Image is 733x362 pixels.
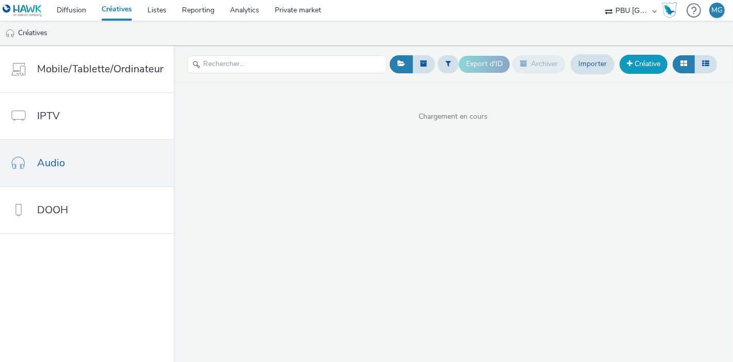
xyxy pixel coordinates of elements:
[694,55,717,73] button: Liste
[187,55,387,73] input: Rechercher...
[512,55,565,73] button: Archiver
[459,56,510,72] button: Export d'ID
[571,54,614,74] a: Importer
[37,108,60,123] span: IPTV
[37,202,68,217] span: DOOH
[37,155,65,170] span: Audio
[711,3,723,18] div: MG
[673,55,695,73] button: Grille
[620,55,668,73] a: Créative
[662,2,681,19] a: Hawk Academy
[37,61,163,76] span: Mobile/Tablette/Ordinateur
[5,28,15,39] img: audio
[3,4,42,17] img: undefined Logo
[174,112,733,122] span: Chargement en cours
[662,2,677,19] img: Hawk Academy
